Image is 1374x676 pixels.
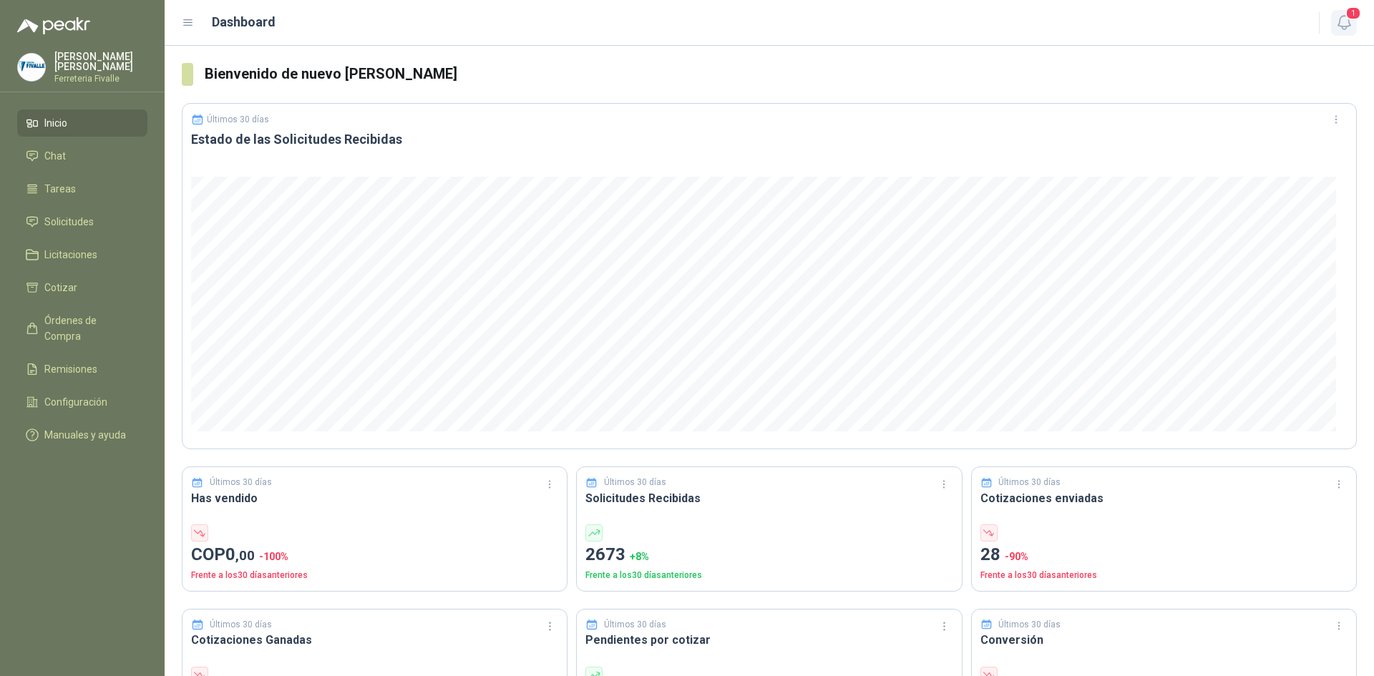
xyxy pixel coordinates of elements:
[44,148,66,164] span: Chat
[17,307,147,350] a: Órdenes de Compra
[44,280,77,295] span: Cotizar
[17,274,147,301] a: Cotizar
[17,241,147,268] a: Licitaciones
[44,394,107,410] span: Configuración
[17,109,147,137] a: Inicio
[207,114,269,124] p: Últimos 30 días
[17,142,147,170] a: Chat
[998,618,1061,632] p: Últimos 30 días
[17,208,147,235] a: Solicitudes
[210,476,272,489] p: Últimos 30 días
[191,131,1348,148] h3: Estado de las Solicitudes Recibidas
[17,421,147,449] a: Manuales y ayuda
[980,489,1348,507] h3: Cotizaciones enviadas
[44,313,134,344] span: Órdenes de Compra
[54,74,147,83] p: Ferreteria Fivalle
[44,361,97,377] span: Remisiones
[191,489,558,507] h3: Has vendido
[205,63,1357,85] h3: Bienvenido de nuevo [PERSON_NAME]
[44,115,67,131] span: Inicio
[585,542,952,569] p: 2673
[17,17,90,34] img: Logo peakr
[191,631,558,649] h3: Cotizaciones Ganadas
[191,542,558,569] p: COP
[17,175,147,202] a: Tareas
[235,547,255,564] span: ,00
[1005,551,1028,562] span: -90 %
[980,569,1348,582] p: Frente a los 30 días anteriores
[630,551,649,562] span: + 8 %
[191,569,558,582] p: Frente a los 30 días anteriores
[210,618,272,632] p: Últimos 30 días
[44,181,76,197] span: Tareas
[604,476,666,489] p: Últimos 30 días
[17,356,147,383] a: Remisiones
[18,54,45,81] img: Company Logo
[1331,10,1357,36] button: 1
[225,544,255,564] span: 0
[585,631,952,649] h3: Pendientes por cotizar
[604,618,666,632] p: Últimos 30 días
[980,631,1348,649] h3: Conversión
[1345,6,1361,20] span: 1
[44,427,126,443] span: Manuales y ayuda
[585,569,952,582] p: Frente a los 30 días anteriores
[585,489,952,507] h3: Solicitudes Recibidas
[44,214,94,230] span: Solicitudes
[54,52,147,72] p: [PERSON_NAME] [PERSON_NAME]
[259,551,288,562] span: -100 %
[998,476,1061,489] p: Últimos 30 días
[980,542,1348,569] p: 28
[17,388,147,416] a: Configuración
[212,12,276,32] h1: Dashboard
[44,247,97,263] span: Licitaciones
